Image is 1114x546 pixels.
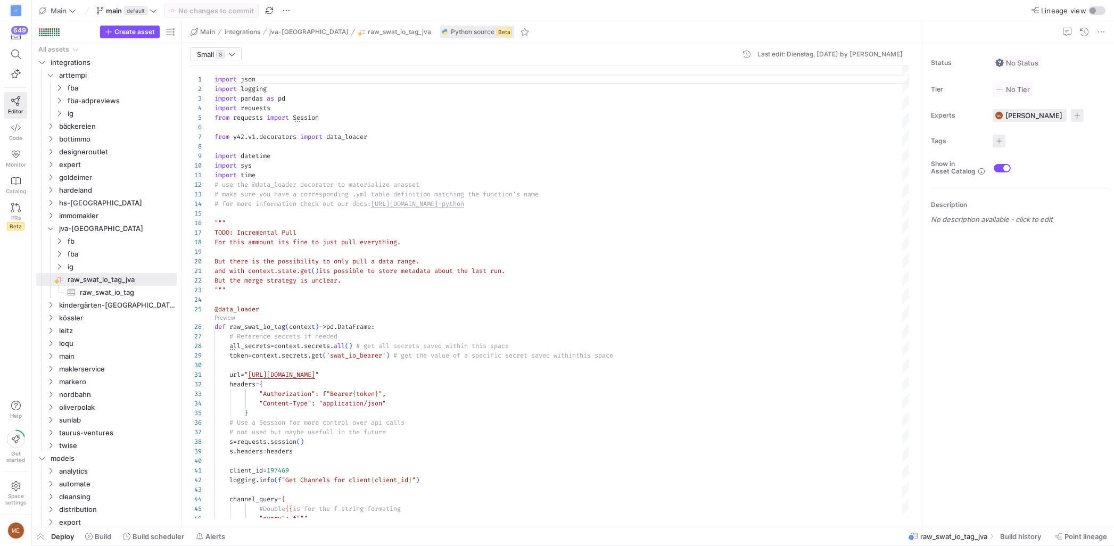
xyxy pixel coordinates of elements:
[993,82,1033,96] button: No tierNo Tier
[229,342,270,350] span: all_secrets
[214,276,341,285] span: But the merge strategy is unclear.
[59,350,175,362] span: main
[190,322,202,332] div: 26
[214,94,237,103] span: import
[190,379,202,389] div: 32
[214,305,259,313] span: @data_loader
[1065,532,1107,541] span: Point lineage
[7,522,24,539] div: ME
[200,28,215,36] span: Main
[36,209,177,222] div: Press SPACE to select this row.
[4,476,27,510] a: Spacesettings
[4,26,27,45] button: 649
[269,28,349,36] span: jva-[GEOGRAPHIC_DATA]
[59,210,175,222] span: immomakler
[190,370,202,379] div: 31
[190,161,202,170] div: 10
[59,414,175,426] span: sunlab
[4,92,27,119] a: Editor
[36,311,177,324] div: Press SPACE to select this row.
[51,452,175,465] span: models
[267,94,274,103] span: as
[319,267,501,275] span: its possible to store metadata about the last run
[59,440,175,452] span: twise
[757,51,903,58] div: Last edit: Dienstag, [DATE] by [PERSON_NAME]
[190,75,202,84] div: 1
[326,351,386,360] span: 'swat_io_bearer'
[368,28,431,36] span: raw_swat_io_tag_jva
[304,342,330,350] span: secrets
[190,437,202,446] div: 38
[59,491,175,503] span: cleansing
[371,200,438,208] span: [URL][DOMAIN_NAME]
[259,399,311,408] span: "Content-Type"
[36,235,177,247] div: Press SPACE to select this row.
[94,4,160,18] button: maindefault
[36,56,177,69] div: Press SPACE to select this row.
[190,189,202,199] div: 13
[190,295,202,304] div: 24
[278,94,285,103] span: pd
[9,135,22,141] span: Code
[229,370,241,379] span: url
[190,351,202,360] div: 29
[59,184,175,196] span: hardeland
[4,396,27,424] button: Help
[68,82,175,94] span: fba
[4,519,27,542] button: ME
[190,247,202,257] div: 19
[59,427,175,439] span: taurus-ventures
[315,390,319,398] span: :
[205,532,225,541] span: Alerts
[190,285,202,295] div: 23
[382,390,386,398] span: ,
[1005,111,1062,120] span: [PERSON_NAME]
[319,399,386,408] span: "application/json"
[229,351,248,360] span: token
[214,133,229,141] span: from
[352,390,356,398] span: {
[1000,532,1041,541] span: Build history
[191,527,230,545] button: Alerts
[241,104,270,112] span: requests
[393,351,576,360] span: # get the value of a specific secret saved within
[216,50,225,59] span: S
[190,113,202,122] div: 5
[248,133,255,141] span: v1
[36,337,177,350] div: Press SPACE to select this row.
[497,28,512,36] span: Beta
[59,222,175,235] span: jva-[GEOGRAPHIC_DATA]
[241,370,244,379] span: =
[285,322,289,331] span: (
[334,322,337,331] span: .
[36,107,177,120] div: Press SPACE to select this row.
[330,342,334,350] span: .
[36,439,177,452] div: Press SPACE to select this row.
[36,145,177,158] div: Press SPACE to select this row.
[214,113,229,122] span: from
[190,132,202,142] div: 7
[311,351,323,360] span: get
[59,312,175,324] span: kössler
[36,222,177,235] div: Press SPACE to select this row.
[244,409,248,417] span: }
[931,112,984,119] span: Experts
[38,46,69,53] div: All assets
[214,286,226,294] span: """
[282,351,308,360] span: secrets
[68,235,175,247] span: fb
[323,351,326,360] span: (
[401,257,419,266] span: ange.
[190,276,202,285] div: 22
[190,209,202,218] div: 15
[7,222,24,230] span: Beta
[59,388,175,401] span: nordbahn
[214,315,235,321] a: Preview
[59,465,175,477] span: analytics
[293,113,319,122] span: Session
[241,152,270,160] span: datetime
[36,247,177,260] div: Press SPACE to select this row.
[995,85,1004,94] img: No tier
[214,219,226,227] span: """
[36,196,177,209] div: Press SPACE to select this row.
